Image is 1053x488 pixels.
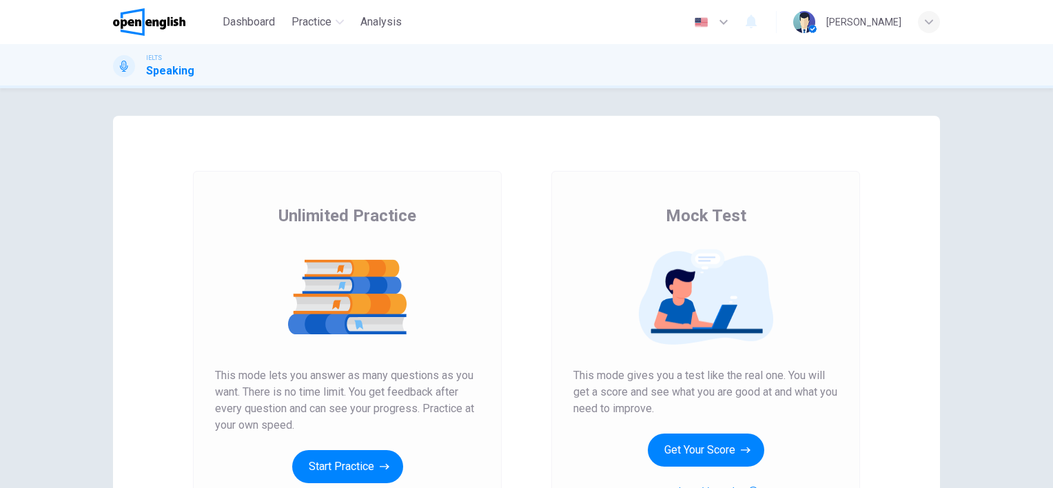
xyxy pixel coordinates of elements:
[278,205,416,227] span: Unlimited Practice
[146,53,162,63] span: IELTS
[793,11,815,33] img: Profile picture
[355,10,407,34] button: Analysis
[217,10,280,34] button: Dashboard
[648,434,764,467] button: Get Your Score
[666,205,746,227] span: Mock Test
[113,8,185,36] img: OpenEnglish logo
[573,367,838,417] span: This mode gives you a test like the real one. You will get a score and see what you are good at a...
[113,8,217,36] a: OpenEnglish logo
[223,14,275,30] span: Dashboard
[146,63,194,79] h1: Speaking
[292,450,403,483] button: Start Practice
[286,10,349,34] button: Practice
[826,14,901,30] div: [PERSON_NAME]
[693,17,710,28] img: en
[215,367,480,434] span: This mode lets you answer as many questions as you want. There is no time limit. You get feedback...
[360,14,402,30] span: Analysis
[292,14,331,30] span: Practice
